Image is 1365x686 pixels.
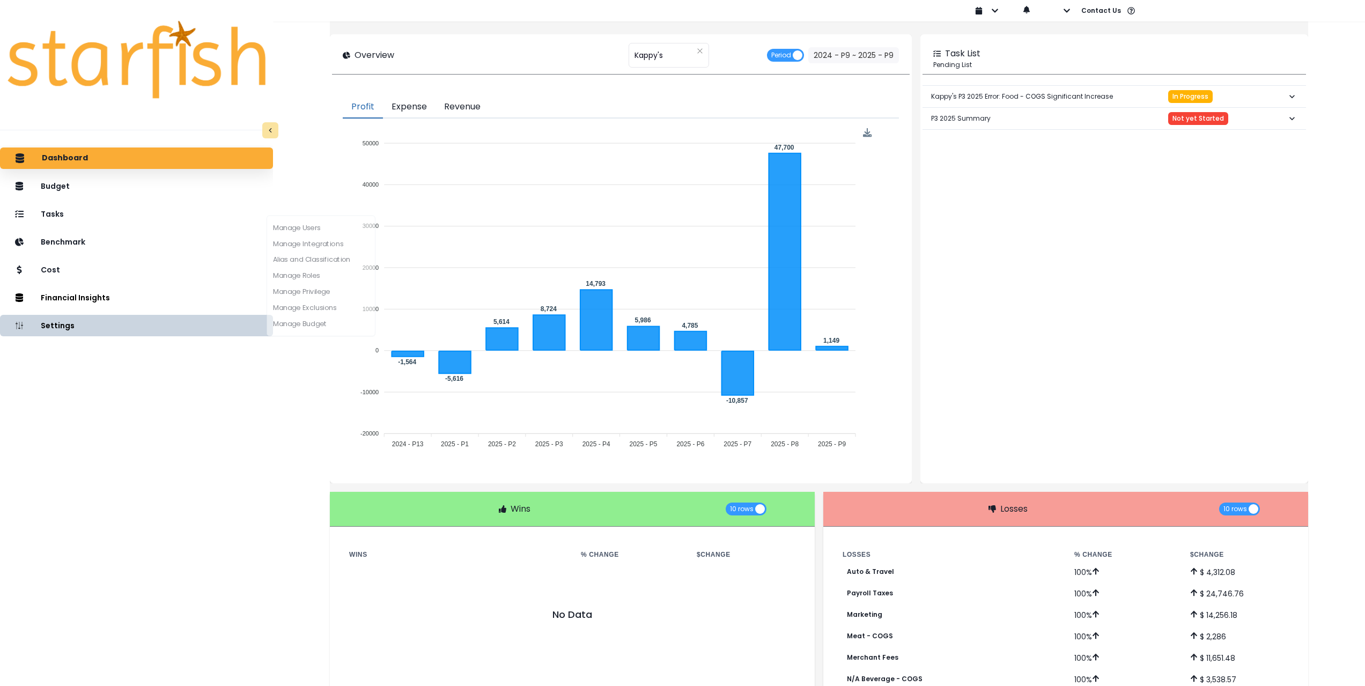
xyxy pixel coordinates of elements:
th: Wins [341,548,572,561]
span: Period [771,49,791,62]
tspan: 2025 - P5 [630,441,658,448]
th: $ Change [1182,548,1297,561]
button: P3 2025 SummaryNot yet Started [923,108,1306,129]
tspan: 2025 - P7 [724,441,752,448]
tspan: 50000 [363,140,379,146]
p: Task List [945,47,980,60]
td: $ 11,651.48 [1182,647,1297,668]
p: Tasks [41,210,64,219]
tspan: 2025 - P2 [488,441,516,448]
tspan: 2024 - P13 [392,441,424,448]
button: Revenue [436,96,489,119]
button: Kappy's P3 2025 Error: Food - COGS Significant IncreaseIn Progress [923,86,1306,107]
th: % Change [1066,548,1182,561]
th: Losses [834,548,1066,561]
tspan: -10000 [360,389,379,395]
button: Manage Budget [267,316,375,332]
p: Cost [41,265,60,275]
p: Pending List [933,60,1295,70]
span: In Progress [1172,93,1208,100]
p: Kappy's P3 2025 Error: Food - COGS Significant Increase [931,83,1113,110]
tspan: 2025 - P6 [677,441,705,448]
img: Download Profit [863,128,872,137]
p: Dashboard [42,153,88,163]
p: Budget [41,182,70,191]
tspan: 2025 - P8 [771,441,799,448]
button: Alias and Classification [267,252,375,268]
td: 100 % [1066,582,1182,604]
button: Manage Exclusions [267,300,375,316]
p: Benchmark [41,238,85,247]
button: Manage Privilege [267,284,375,300]
td: $ 24,746.76 [1182,582,1297,604]
p: Losses [1000,503,1028,515]
tspan: 2025 - P9 [818,441,846,448]
button: 2024 - P9 ~ 2025 - P9 [808,47,899,63]
tspan: -20000 [360,430,379,437]
p: Meat - COGS [847,632,893,640]
button: Manage Users [267,220,375,236]
tspan: 2025 - P4 [582,441,610,448]
p: P3 2025 Summary [931,105,991,132]
p: Merchant Fees [847,654,898,661]
span: 10 rows [730,503,754,515]
button: Manage Roles [267,268,375,284]
td: $ 2,286 [1182,625,1297,647]
button: Clear [697,46,703,56]
td: $ 14,256.18 [1182,604,1297,625]
button: Expense [383,96,436,119]
span: Kappy's [634,44,663,67]
span: 10 rows [1223,503,1247,515]
td: 100 % [1066,604,1182,625]
tspan: 2025 - P1 [441,441,469,448]
p: Auto & Travel [847,568,894,576]
button: Manage Integrations [267,236,375,252]
p: Wins [511,503,530,515]
p: Payroll Taxes [847,589,893,597]
svg: close [697,48,703,54]
th: % Change [572,548,688,561]
p: Marketing [847,611,882,618]
p: No Data [349,610,795,619]
span: Not yet Started [1172,115,1224,122]
div: Menu [863,128,872,137]
td: 100 % [1066,647,1182,668]
p: Overview [355,49,394,62]
td: $ 4,312.08 [1182,561,1297,582]
tspan: 0 [375,348,379,354]
td: 100 % [1066,625,1182,647]
td: 100 % [1066,561,1182,582]
th: $ Change [688,548,804,561]
tspan: 2025 - P3 [535,441,563,448]
p: N/A Beverage - COGS [847,675,923,683]
tspan: 40000 [363,181,379,188]
button: Profit [343,96,383,119]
